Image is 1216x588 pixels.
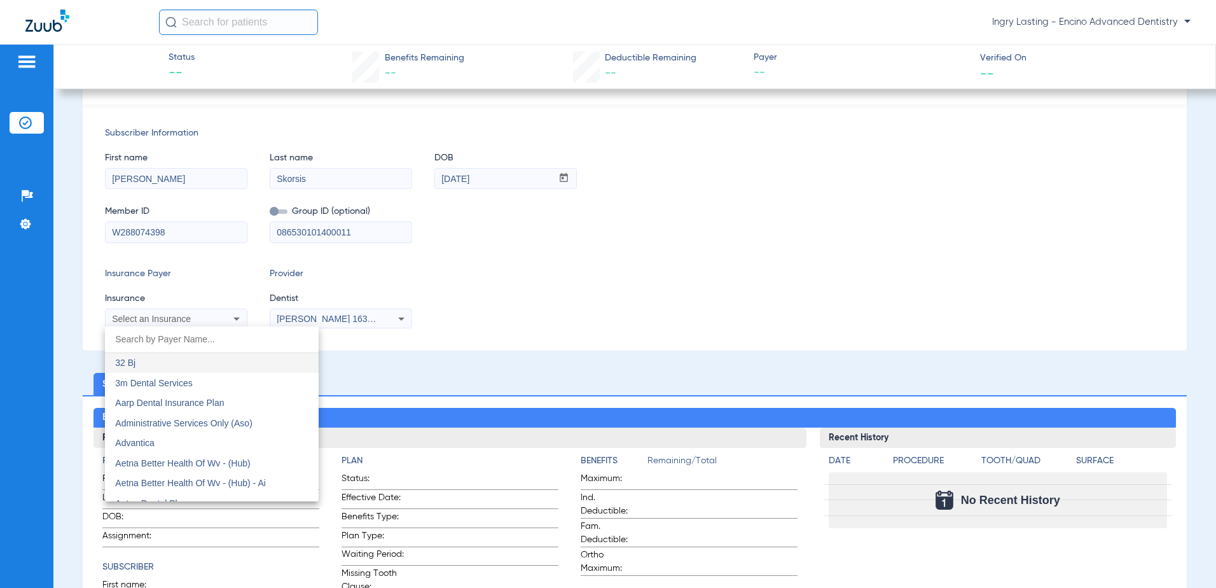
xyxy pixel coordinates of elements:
[115,458,250,468] span: Aetna Better Health Of Wv - (Hub)
[115,398,224,408] span: Aarp Dental Insurance Plan
[115,498,191,508] span: Aetna Dental Plans
[115,378,192,388] span: 3m Dental Services
[115,418,252,428] span: Administrative Services Only (Aso)
[115,438,154,448] span: Advantica
[115,358,135,368] span: 32 Bj
[1152,527,1216,588] iframe: Chat Widget
[105,326,319,353] input: dropdown search
[115,478,266,488] span: Aetna Better Health Of Wv - (Hub) - Ai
